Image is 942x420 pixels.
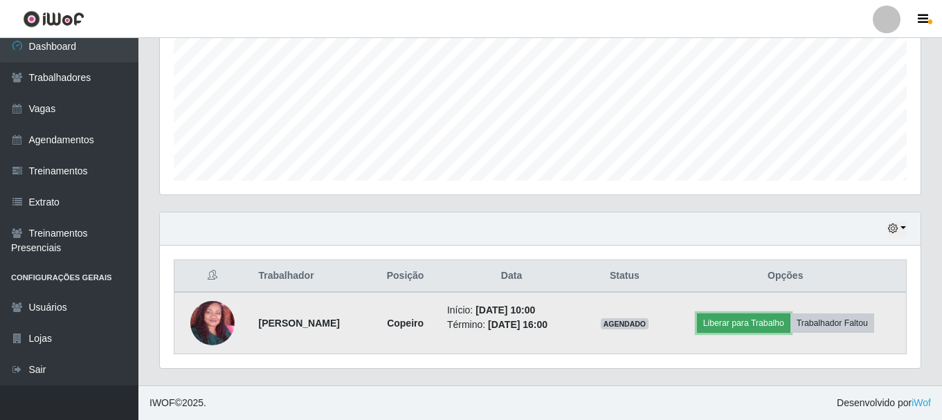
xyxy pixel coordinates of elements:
span: Desenvolvido por [837,396,931,410]
th: Trabalhador [250,260,372,293]
button: Liberar para Trabalho [697,313,790,333]
th: Opções [665,260,907,293]
th: Posição [372,260,439,293]
img: CoreUI Logo [23,10,84,28]
strong: Copeiro [387,318,424,329]
time: [DATE] 16:00 [488,319,547,330]
button: Trabalhador Faltou [790,313,874,333]
th: Status [584,260,664,293]
li: Término: [447,318,576,332]
th: Data [439,260,584,293]
span: AGENDADO [601,318,649,329]
span: IWOF [150,397,175,408]
strong: [PERSON_NAME] [258,318,339,329]
img: 1695958183677.jpeg [190,277,235,369]
time: [DATE] 10:00 [475,304,535,316]
a: iWof [912,397,931,408]
li: Início: [447,303,576,318]
span: © 2025 . [150,396,206,410]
